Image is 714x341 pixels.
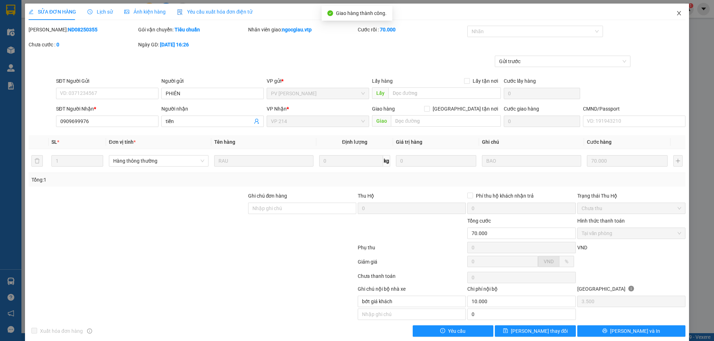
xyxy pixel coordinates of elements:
[372,115,391,127] span: Giao
[177,9,183,15] img: icon
[31,176,276,184] div: Tổng: 1
[109,139,136,145] span: Đơn vị tính
[87,329,92,334] span: info-circle
[160,42,189,47] b: [DATE] 16:26
[37,327,86,335] span: Xuất hóa đơn hàng
[577,325,685,337] button: printer[PERSON_NAME] và In
[503,328,508,334] span: save
[430,105,501,113] span: [GEOGRAPHIC_DATA] tận nơi
[495,325,576,337] button: save[PERSON_NAME] thay đổi
[267,106,287,112] span: VP Nhận
[31,155,43,167] button: delete
[124,9,166,15] span: Ảnh kiện hàng
[56,42,59,47] b: 0
[56,77,159,85] div: SĐT Người Gửi
[357,258,467,270] div: Giảm giá
[248,26,356,34] div: Nhân viên giao:
[271,88,365,99] span: PV Nam Đong
[582,228,681,239] span: Tại văn phòng
[248,193,287,199] label: Ghi chú đơn hàng
[254,118,260,124] span: user-add
[602,328,607,334] span: printer
[358,309,466,320] input: Nhập ghi chú
[161,105,264,113] div: Người nhận
[388,87,501,99] input: Dọc đường
[470,77,501,85] span: Lấy tận nơi
[482,155,582,167] input: Ghi Chú
[271,116,365,127] span: VP 214
[467,285,575,296] div: Chi phí nội bộ
[56,105,159,113] div: SĐT Người Nhận
[372,87,388,99] span: Lấy
[214,155,314,167] input: VD: Bàn, Ghế
[577,192,685,200] div: Trạng thái Thu Hộ
[628,286,634,291] span: info-circle
[467,218,491,224] span: Tổng cước
[372,78,393,84] span: Lấy hàng
[267,77,369,85] div: VP gửi
[587,155,667,167] input: 0
[51,139,57,145] span: SL
[138,26,246,34] div: Gói vận chuyển:
[358,285,466,296] div: Ghi chú nội bộ nhà xe
[177,9,252,15] span: Yêu cầu xuất hóa đơn điện tử
[473,192,537,200] span: Phí thu hộ khách nhận trả
[504,106,539,112] label: Cước giao hàng
[68,27,97,32] b: ND08250355
[396,155,476,167] input: 0
[610,327,660,335] span: [PERSON_NAME] và In
[29,41,137,49] div: Chưa cước :
[583,105,685,113] div: CMND/Passport
[448,327,466,335] span: Yêu cầu
[357,244,467,256] div: Phụ thu
[676,10,682,16] span: close
[358,193,374,199] span: Thu Hộ
[577,218,625,224] label: Hình thức thanh toán
[504,116,580,127] input: Cước giao hàng
[358,296,466,307] input: Nhập ghi chú
[138,41,246,49] div: Ngày GD:
[29,9,34,14] span: edit
[87,9,113,15] span: Lịch sử
[336,10,387,16] span: Giao hàng thành công.
[372,106,395,112] span: Giao hàng
[499,56,626,67] span: Gửi trước
[440,328,445,334] span: exclamation-circle
[327,10,333,16] span: check-circle
[544,259,554,264] span: VND
[29,26,137,34] div: [PERSON_NAME]:
[161,77,264,85] div: Người gửi
[565,259,568,264] span: %
[380,27,396,32] b: 70.000
[587,139,612,145] span: Cước hàng
[175,27,200,32] b: Tiêu chuẩn
[577,285,685,296] div: [GEOGRAPHIC_DATA]
[479,135,584,149] th: Ghi chú
[282,27,312,32] b: ngocgiau.vtp
[391,115,501,127] input: Dọc đường
[673,155,683,167] button: plus
[669,4,689,24] button: Close
[342,139,367,145] span: Định lượng
[383,155,390,167] span: kg
[124,9,129,14] span: picture
[358,26,466,34] div: Cước rồi :
[511,327,568,335] span: [PERSON_NAME] thay đổi
[504,88,580,99] input: Cước lấy hàng
[214,139,235,145] span: Tên hàng
[357,272,467,285] div: Chưa thanh toán
[413,325,494,337] button: exclamation-circleYêu cầu
[29,9,76,15] span: SỬA ĐƠN HÀNG
[396,139,422,145] span: Giá trị hàng
[504,78,536,84] label: Cước lấy hàng
[582,203,681,214] span: Chưa thu
[248,203,356,214] input: Ghi chú đơn hàng
[87,9,92,14] span: clock-circle
[577,245,587,250] span: VND
[113,156,204,166] span: Hàng thông thường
